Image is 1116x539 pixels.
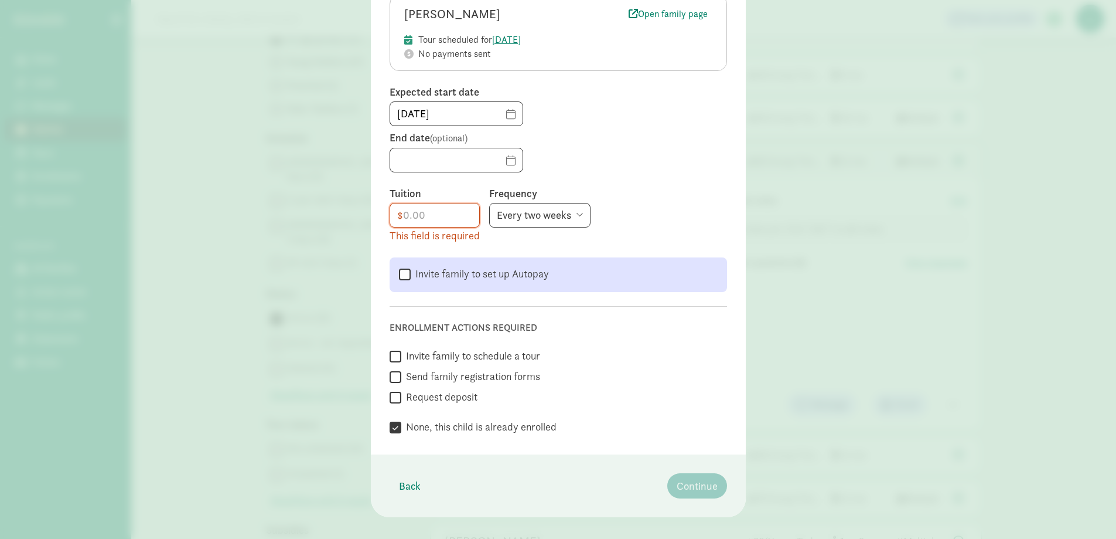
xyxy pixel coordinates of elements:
[667,473,727,499] button: Continue
[390,321,727,335] div: Enrollment actions required
[492,33,521,46] a: [DATE]
[390,204,479,227] input: 0.00
[401,420,557,434] label: None, this child is already enrolled
[430,132,467,144] span: (optional)
[390,131,727,145] label: End date
[390,228,480,243] div: This field is required
[390,187,480,201] label: Tuition
[1057,483,1116,539] iframe: Chat Widget
[390,85,727,99] label: Expected start date
[418,33,712,47] div: Tour scheduled for
[401,390,477,404] label: Request deposit
[411,267,549,281] label: Invite family to set up Autopay
[404,5,624,23] div: [PERSON_NAME]
[489,187,727,201] label: Frequency
[401,349,540,363] label: Invite family to schedule a tour
[390,473,430,499] button: Back
[677,478,718,494] span: Continue
[399,478,421,494] span: Back
[629,7,708,21] span: Open family page
[624,6,712,22] a: Open family page
[418,47,712,61] div: No payments sent
[401,369,540,384] label: Send family registration forms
